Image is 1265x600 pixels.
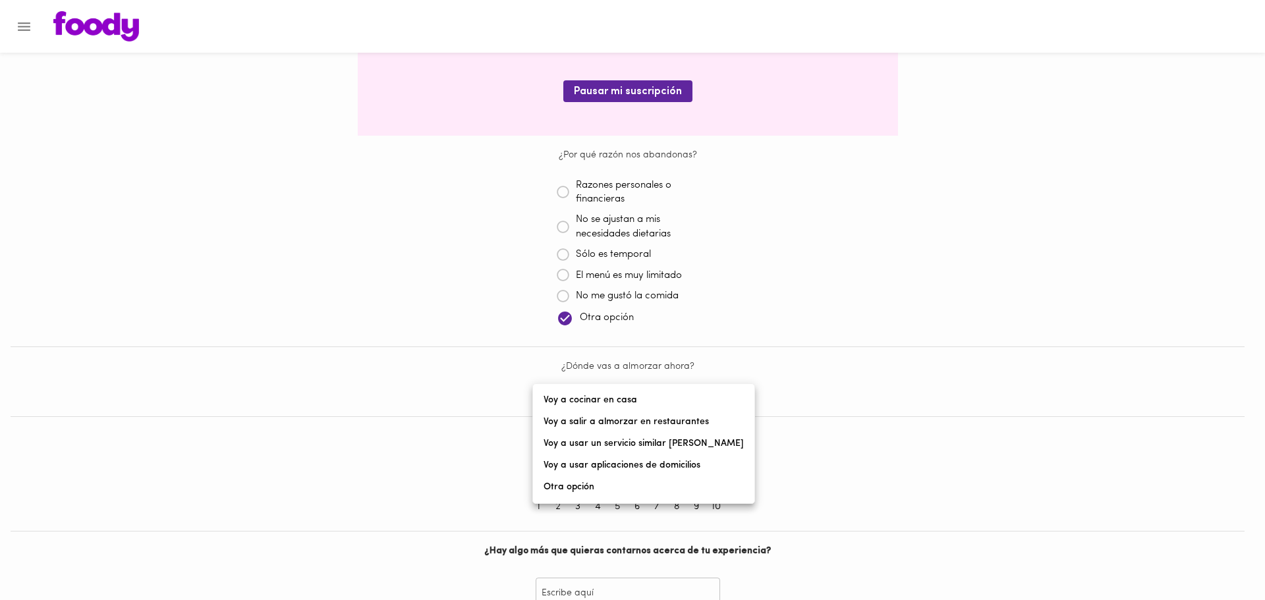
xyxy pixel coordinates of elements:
[533,433,754,454] li: Voy a usar un servicio similar [PERSON_NAME]
[533,389,754,411] li: Voy a cocinar en casa
[533,411,754,433] li: Voy a salir a almorzar en restaurantes
[533,454,754,476] li: Voy a usar aplicaciones de domicilios
[1189,524,1252,587] iframe: Messagebird Livechat Widget
[533,476,754,498] li: Otra opción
